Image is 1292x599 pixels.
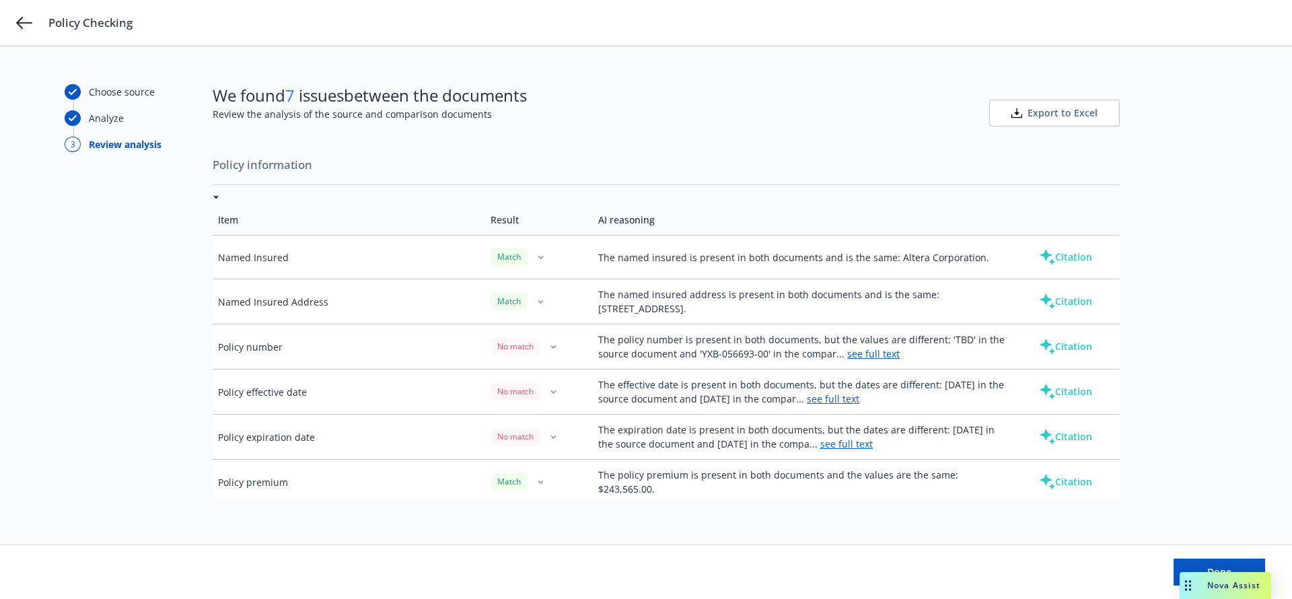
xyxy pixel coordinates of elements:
[593,415,1012,460] td: The expiration date is present in both documents, but the dates are different: [DATE] in the sour...
[1180,572,1196,599] div: Drag to move
[491,473,528,490] div: Match
[1017,288,1114,315] button: Citation
[807,392,859,405] a: see full text
[593,205,1012,236] td: AI reasoning
[213,205,485,236] td: Item
[593,236,1012,279] td: The named insured is present in both documents and is the same: Altera Corporation.
[1174,559,1265,586] button: Done
[213,107,527,121] span: Review the analysis of the source and comparison documents
[65,137,81,152] div: 3
[491,383,540,400] div: No match
[1180,572,1271,599] button: Nova Assist
[89,111,124,125] div: Analyze
[1017,468,1114,495] button: Citation
[847,347,900,360] a: see full text
[1028,106,1098,120] span: Export to Excel
[89,85,155,99] div: Choose source
[48,15,133,31] span: Policy Checking
[213,460,485,505] td: Policy premium
[491,338,540,355] div: No match
[213,369,485,415] td: Policy effective date
[89,137,161,151] div: Review analysis
[820,437,873,450] a: see full text
[491,248,528,265] div: Match
[213,279,485,324] td: Named Insured Address
[1017,423,1114,450] button: Citation
[213,236,485,279] td: Named Insured
[213,84,527,107] span: We found issues between the documents
[491,293,528,310] div: Match
[1017,333,1114,360] button: Citation
[1017,378,1114,405] button: Citation
[285,84,295,106] span: 7
[593,324,1012,369] td: The policy number is present in both documents, but the values are different: 'TBD' in the source...
[213,151,1120,179] span: Policy information
[491,428,540,445] div: No match
[989,100,1120,127] button: Export to Excel
[593,279,1012,324] td: The named insured address is present in both documents and is the same: [STREET_ADDRESS].
[1207,565,1231,578] span: Done
[213,324,485,369] td: Policy number
[593,460,1012,505] td: The policy premium is present in both documents and the values are the same: $243,565.00.
[593,369,1012,415] td: The effective date is present in both documents, but the dates are different: [DATE] in the sourc...
[1017,244,1114,271] button: Citation
[1207,579,1260,591] span: Nova Assist
[485,205,593,236] td: Result
[213,415,485,460] td: Policy expiration date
